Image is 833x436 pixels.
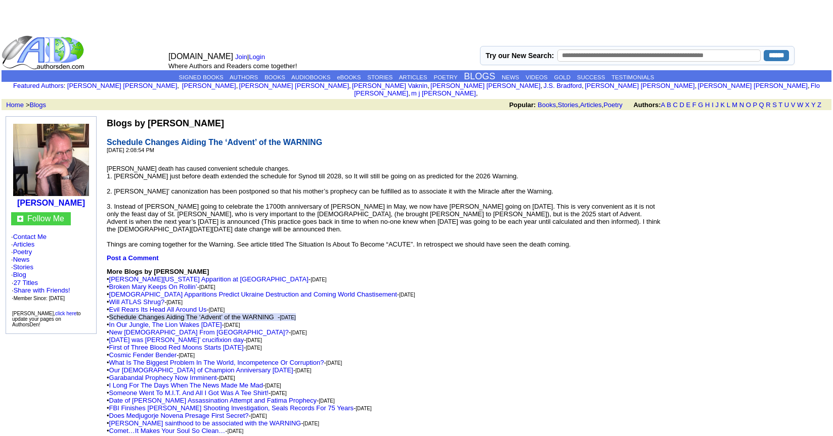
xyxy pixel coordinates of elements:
[810,83,811,89] font: i
[179,353,195,358] font: [DATE]
[464,71,495,81] a: BLOGS
[107,328,307,336] font: • -
[399,74,427,80] a: ARTICLES
[109,321,222,328] a: In Our Jungle, The Lion Wakes [DATE]
[721,101,725,109] a: K
[791,101,796,109] a: V
[107,427,243,434] font: • -
[13,82,65,89] font: :
[109,397,317,404] a: Date of [PERSON_NAME] Assassination Attempt and Fatima Prophecy
[698,101,703,109] a: G
[235,53,269,61] font: |
[698,82,808,89] a: [PERSON_NAME] [PERSON_NAME]
[759,101,764,109] a: Q
[107,138,322,147] span: Schedule Changes Aiding The ‘Advent’ of the WARNING
[611,74,654,80] a: TESTIMONIALS
[11,233,91,302] font: · · · · · ·
[228,428,243,434] font: [DATE]
[107,374,235,381] font: • -
[542,83,543,89] font: i
[107,268,209,275] font: More Blogs by [PERSON_NAME]
[109,336,244,344] a: [DATE] was [PERSON_NAME]’ crucifixion day
[303,421,319,426] font: [DATE]
[107,172,661,248] span: 1. [PERSON_NAME] just before death extended the schedule for Synod till 2028, so It will still be...
[797,101,803,109] a: W
[109,283,197,290] a: Broken Mary Keeps On Rollin’
[558,101,578,109] a: Stories
[772,101,777,109] a: S
[337,74,361,80] a: eBOOKS
[17,216,23,222] img: gc.jpg
[209,307,225,313] font: [DATE]
[739,101,744,109] a: N
[705,101,710,109] a: H
[107,275,327,283] font: • -
[107,366,312,374] font: • -
[109,290,397,298] a: [DEMOGRAPHIC_DATA] Apparitions Predict Ukraine Destruction and Coming World Chastisement
[399,292,415,298] font: [DATE]
[109,412,249,419] a: Does Medjugorje Novena Presage First Secret?
[732,101,737,109] a: M
[109,404,354,412] a: FBI Finishes [PERSON_NAME] Shooting Investigation, Seals Records For 75 Years
[230,74,258,80] a: AUTHORS
[107,283,215,290] font: • -
[478,91,479,96] font: i
[251,413,267,419] font: [DATE]
[509,101,830,109] font: , , ,
[6,101,24,109] a: Home
[13,271,26,278] a: Blog
[584,83,585,89] font: i
[778,101,782,109] a: T
[265,74,285,80] a: BOOKS
[696,83,697,89] font: i
[13,240,35,248] a: Articles
[411,89,476,97] a: m j [PERSON_NAME]
[692,101,696,109] a: F
[2,35,86,70] img: logo_ad.gif
[766,101,770,109] a: R
[107,351,195,359] font: • -
[367,74,392,80] a: STORIES
[107,389,287,397] font: • -
[167,300,183,305] font: [DATE]
[109,427,226,434] a: Comet…It Makes Your Soul So Clean…
[107,359,342,366] font: • -
[679,101,684,109] a: D
[753,101,757,109] a: P
[543,82,582,89] a: J.S. Bradford
[686,101,690,109] a: E
[715,101,719,109] a: J
[219,375,235,381] font: [DATE]
[107,381,281,389] font: • -
[107,165,290,172] span: [PERSON_NAME] death has caused convenient schedule changes.
[817,101,821,109] a: Z
[109,389,269,397] a: Someone Went To M.I.T. And All I Got Was A Tee Shirt!
[67,82,820,97] font: , , , , , , , , , ,
[107,118,224,128] b: Blogs by [PERSON_NAME]
[351,83,352,89] font: i
[12,311,81,327] font: [PERSON_NAME], to update your pages on AuthorsDen!
[238,83,239,89] font: i
[12,286,70,302] font: · ·
[17,199,85,207] a: [PERSON_NAME]
[249,53,265,61] a: Login
[107,290,415,298] font: • -
[107,298,183,306] font: • -
[168,52,233,61] font: [DOMAIN_NAME]
[433,74,457,80] a: POETRY
[577,74,605,80] a: SUCCESS
[295,368,311,373] font: [DATE]
[633,101,661,109] b: Authors:
[109,374,217,381] a: Garabandal Prophecy Now Imminent
[291,74,330,80] a: AUDIOBOOKS
[585,82,694,89] a: [PERSON_NAME] [PERSON_NAME]
[109,298,165,306] a: Will ATLAS Shrug?
[319,398,334,404] font: [DATE]
[107,344,262,351] font: • -
[554,74,571,80] a: GOLD
[168,62,297,70] font: Where Authors and Readers come together!
[179,74,224,80] a: SIGNED BOOKS
[109,359,324,366] a: What Is The Biggest Problem In The World, Incompetence Or Corruption?
[109,381,263,389] a: I Long For The Days When The News Made Me Mad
